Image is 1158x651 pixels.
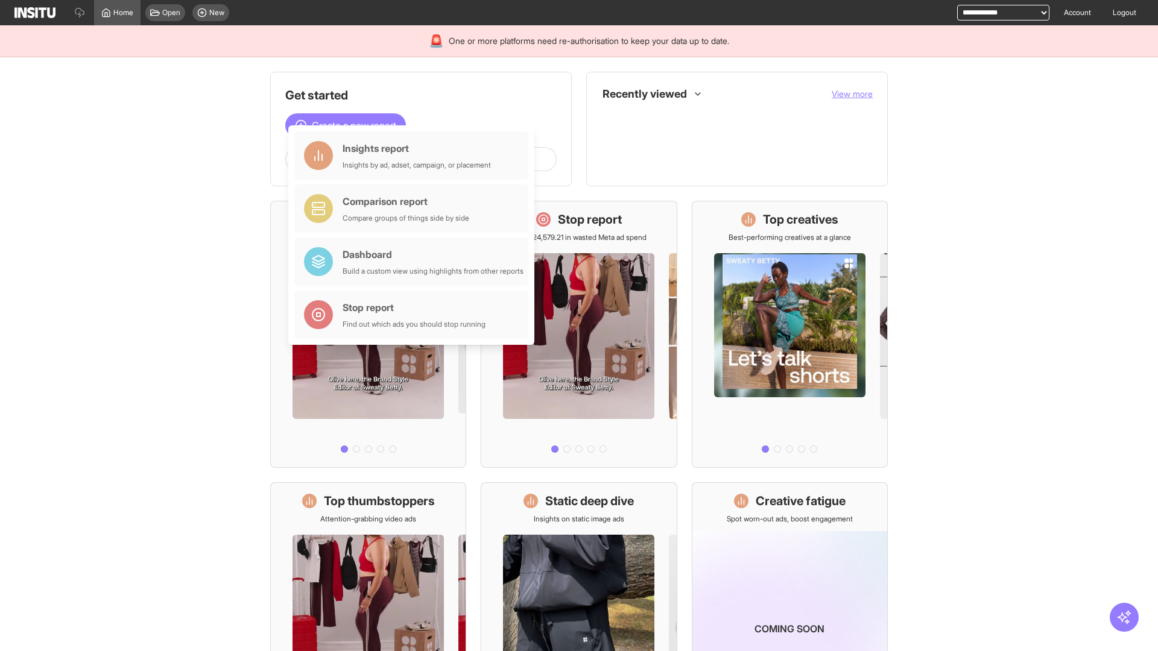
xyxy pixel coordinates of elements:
h1: Stop report [558,211,622,228]
p: Save £24,579.21 in wasted Meta ad spend [511,233,647,242]
div: Stop report [343,300,486,315]
p: Best-performing creatives at a glance [729,233,851,242]
span: Open [162,8,180,17]
div: Insights by ad, adset, campaign, or placement [343,160,491,170]
span: Home [113,8,133,17]
h1: Top creatives [763,211,838,228]
a: What's live nowSee all active ads instantly [270,201,466,468]
div: Insights report [343,141,491,156]
div: Compare groups of things side by side [343,213,469,223]
button: View more [832,88,873,100]
span: One or more platforms need re-authorisation to keep your data up to date. [449,35,729,47]
img: Logo [14,7,55,18]
div: Comparison report [343,194,469,209]
p: Attention-grabbing video ads [320,514,416,524]
h1: Static deep dive [545,492,634,509]
button: Create a new report [285,113,406,137]
p: Insights on static image ads [534,514,624,524]
div: 🚨 [429,33,444,49]
h1: Top thumbstoppers [324,492,435,509]
span: Create a new report [312,118,396,133]
div: Build a custom view using highlights from other reports [343,266,524,276]
span: New [209,8,224,17]
span: View more [832,89,873,99]
div: Find out which ads you should stop running [343,319,486,329]
a: Stop reportSave £24,579.21 in wasted Meta ad spend [481,201,677,468]
h1: Get started [285,87,557,104]
a: Top creativesBest-performing creatives at a glance [692,201,888,468]
div: Dashboard [343,247,524,262]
